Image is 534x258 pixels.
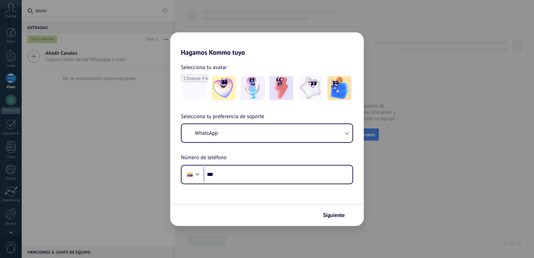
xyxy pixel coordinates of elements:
[212,76,236,100] img: -1.jpeg
[320,210,354,221] button: Siguiente
[195,130,218,137] span: WhatsApp
[323,213,345,218] span: Siguiente
[181,63,227,72] span: Selecciona tu avatar
[181,154,227,162] span: Número de teléfono
[269,76,293,100] img: -3.jpeg
[184,168,196,182] div: Colombia: + 57
[241,76,265,100] img: -2.jpeg
[181,112,264,121] span: Selecciona tu preferencia de soporte
[298,76,322,100] img: -4.jpeg
[327,76,351,100] img: -5.jpeg
[182,124,352,142] button: WhatsApp
[170,32,364,56] h2: Hagamos Kommo tuyo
